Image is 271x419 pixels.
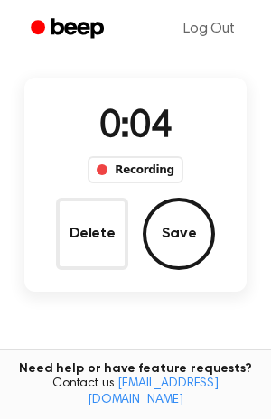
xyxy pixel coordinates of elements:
button: Save Audio Record [143,198,215,270]
a: Beep [18,12,120,47]
a: [EMAIL_ADDRESS][DOMAIN_NAME] [88,377,219,406]
div: Recording [88,156,182,183]
a: Log Out [165,7,253,51]
button: Delete Audio Record [56,198,128,270]
span: Contact us [11,377,260,408]
span: 0:04 [99,108,172,146]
